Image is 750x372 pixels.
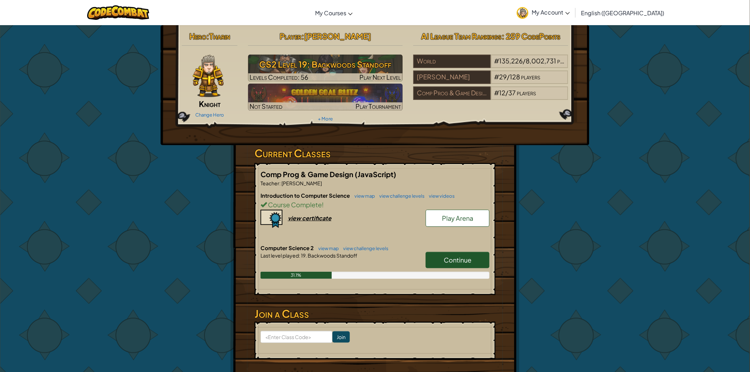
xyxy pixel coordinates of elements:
h3: Current Classes [254,145,496,161]
h3: Join a Class [254,306,496,322]
span: # [494,89,499,97]
span: (JavaScript) [355,170,396,179]
span: 19. [300,252,307,259]
a: My Account [513,1,573,24]
span: : 259 CodePoints [502,31,560,41]
img: knight-pose.png [193,55,224,97]
span: My Account [532,9,570,16]
span: players [517,89,536,97]
span: Last level played [261,252,299,259]
span: Levels Completed: 56 [250,73,309,81]
span: players [521,73,541,81]
a: view challenge levels [376,193,425,199]
img: CS2 Level 19: Backwoods Standoff [248,55,403,81]
a: [PERSON_NAME]#29/128players [413,77,568,85]
img: avatar [517,7,528,19]
input: Join [332,331,350,343]
a: Change Hero [195,112,224,118]
span: # [494,57,499,65]
span: / [507,73,510,81]
span: [PERSON_NAME] [281,180,322,186]
span: Knight [199,99,220,109]
span: Not Started [250,102,283,110]
a: view map [351,193,375,199]
div: 31.1% [261,272,332,279]
img: Golden Goal [248,84,403,111]
span: 128 [510,73,520,81]
div: view certificate [288,214,331,222]
span: : [301,31,304,41]
input: <Enter Class Code> [261,331,332,343]
img: certificate-icon.png [261,210,282,228]
a: World#135,226/8,002,731players [413,61,568,69]
span: # [494,73,499,81]
span: AI League Team Rankings [421,31,502,41]
span: : [299,252,300,259]
a: Play Next Level [248,55,403,81]
span: Tharin [209,31,230,41]
span: Comp Prog & Game Design [261,170,355,179]
a: view map [315,246,339,251]
a: view certificate [261,214,331,222]
a: view videos [425,193,455,199]
span: Play Tournament [356,102,401,110]
span: : [279,180,281,186]
h3: CS2 Level 19: Backwoods Standoff [248,56,403,72]
img: CodeCombat logo [87,5,149,20]
div: [PERSON_NAME] [413,71,491,84]
span: 8,002,731 [526,57,556,65]
a: My Courses [312,3,356,22]
a: + More [318,116,333,122]
span: English ([GEOGRAPHIC_DATA]) [581,9,665,17]
div: World [413,55,491,68]
span: 37 [509,89,516,97]
span: 12 [499,89,506,97]
span: players [558,57,577,65]
span: My Courses [315,9,346,17]
span: Continue [444,256,471,264]
span: Hero [189,31,206,41]
span: [PERSON_NAME] [304,31,371,41]
span: Computer Science 2 [261,244,315,251]
span: Course Complete [267,201,322,209]
a: Comp Prog & Game Design#12/37players [413,93,568,101]
span: 135,226 [499,57,523,65]
span: ! [322,201,324,209]
span: : [206,31,209,41]
span: / [506,89,509,97]
span: Play Next Level [359,73,401,81]
a: view challenge levels [340,246,388,251]
a: English ([GEOGRAPHIC_DATA]) [578,3,668,22]
span: 29 [499,73,507,81]
span: / [523,57,526,65]
span: Teacher [261,180,279,186]
span: Backwoods Standoff [307,252,357,259]
div: Comp Prog & Game Design [413,86,491,100]
a: Not StartedPlay Tournament [248,84,403,111]
span: Introduction to Computer Science [261,192,351,199]
span: Play Arena [442,214,473,222]
span: Player [280,31,301,41]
